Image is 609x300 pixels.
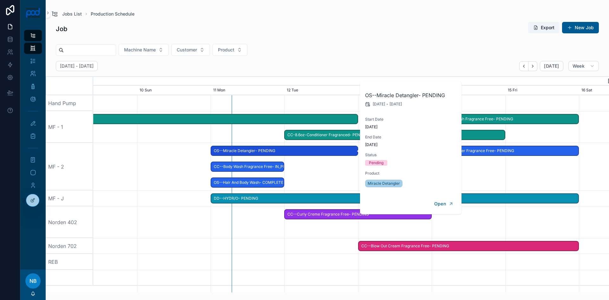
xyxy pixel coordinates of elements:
[430,199,458,209] button: Open
[29,277,37,285] span: NB
[432,114,579,124] span: CC--Body Wash Fragrance Free- PENDING
[63,86,137,95] div: 9 Sat
[46,190,93,206] div: MF - J
[358,241,579,251] div: CC--Blow Out Cream Fragrance Free- PENDING
[218,47,234,53] span: Product
[46,95,93,111] div: Hand Pump
[46,238,93,254] div: Norden 702
[211,193,578,204] span: DD--HYDR/O- PENDING
[365,91,456,99] h2: OS--Miracle Detangler- PENDING
[211,162,284,172] span: CC--Body Wash Fragrance Free- IN_PROCESS
[359,241,579,251] span: CC--Blow Out Cream Fragrance Free- PENDING
[434,201,446,207] span: Open
[124,47,156,53] span: Machine Name
[390,102,402,107] span: [DATE]
[568,61,599,71] button: Week
[365,142,456,147] span: [DATE]
[365,124,456,130] span: [DATE]
[62,11,82,17] span: Jobs List
[284,86,358,95] div: 12 Tue
[562,22,599,33] button: New Job
[573,63,585,69] span: Week
[365,171,456,176] span: Product
[171,44,210,56] button: Select Button
[46,206,93,238] div: Norden 402
[46,254,93,270] div: REB
[46,143,93,190] div: MF - 2
[46,111,93,143] div: MF - 1
[365,135,456,140] span: End Date
[284,130,505,140] div: CC-8.6oz-Conditioner Fragranced- PENDING
[540,61,563,71] button: [DATE]
[137,86,211,95] div: 10 Sun
[51,10,82,18] a: Jobs List
[211,146,357,156] span: OS--Miracle Detangler- PENDING
[56,24,67,33] h1: Job
[528,22,560,33] button: Export
[20,25,46,199] div: scrollable content
[365,180,403,187] a: Miracle Detangler
[365,152,456,157] span: Status
[177,47,197,53] span: Customer
[284,209,432,220] div: CC--Curly Creme Fragrance Free- PENDING
[91,11,134,17] a: Production Schedule
[386,102,388,107] span: -
[211,86,284,95] div: 11 Mon
[213,44,247,56] button: Select Button
[285,209,431,220] span: CC--Curly Creme Fragrance Free- PENDING
[285,130,505,140] span: CC-8.6oz-Conditioner Fragranced- PENDING
[369,160,383,166] div: Pending
[368,181,400,186] span: Miracle Detangler
[119,44,169,56] button: Select Button
[358,86,432,95] div: 13 Wed
[60,63,94,69] h2: [DATE] - [DATE]
[211,177,284,188] span: OS--Hair And Body Wash- COMPLETED
[544,63,559,69] span: [DATE]
[373,102,385,107] span: [DATE]
[432,146,579,156] span: CC--Conditioner Fragrance Free- PENDING
[365,117,456,122] span: Start Date
[505,86,579,95] div: 15 Fri
[211,193,579,204] div: DD--HYDR/O- PENDING
[26,8,41,18] img: App logo
[432,86,505,95] div: 14 Thu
